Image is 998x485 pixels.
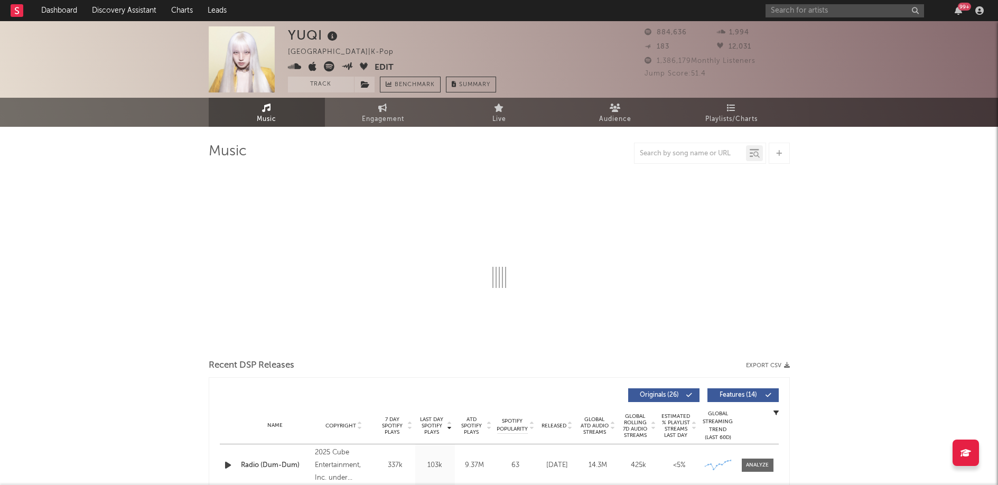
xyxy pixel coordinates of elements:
[661,460,697,471] div: <5%
[458,416,486,435] span: ATD Spotify Plays
[497,460,534,471] div: 63
[766,4,924,17] input: Search for artists
[645,43,669,50] span: 183
[209,359,294,372] span: Recent DSP Releases
[539,460,575,471] div: [DATE]
[702,410,734,442] div: Global Streaming Trend (Last 60D)
[380,77,441,92] a: Benchmark
[599,113,631,126] span: Audience
[209,98,325,127] a: Music
[459,82,490,88] span: Summary
[418,416,446,435] span: Last Day Spotify Plays
[714,392,763,398] span: Features ( 14 )
[542,423,566,429] span: Released
[378,460,413,471] div: 337k
[635,150,746,158] input: Search by song name or URL
[241,460,310,471] a: Radio (Dum-Dum)
[955,6,962,15] button: 99+
[645,58,756,64] span: 1,386,179 Monthly Listeners
[746,362,790,369] button: Export CSV
[645,70,706,77] span: Jump Score: 51.4
[635,392,684,398] span: Originals ( 26 )
[628,388,699,402] button: Originals(26)
[717,43,751,50] span: 12,031
[395,79,435,91] span: Benchmark
[717,29,749,36] span: 1,994
[958,3,971,11] div: 99 +
[378,416,406,435] span: 7 Day Spotify Plays
[497,417,528,433] span: Spotify Popularity
[325,98,441,127] a: Engagement
[375,61,394,74] button: Edit
[325,423,356,429] span: Copyright
[441,98,557,127] a: Live
[458,460,492,471] div: 9.37M
[661,413,691,439] span: Estimated % Playlist Streams Last Day
[241,422,310,430] div: Name
[707,388,779,402] button: Features(14)
[557,98,674,127] a: Audience
[315,446,372,484] div: 2025 Cube Entertainment, Inc. under exclusive license to BMG Rights Management (US) LLC
[674,98,790,127] a: Playlists/Charts
[621,460,656,471] div: 425k
[645,29,687,36] span: 884,636
[288,77,354,92] button: Track
[621,413,650,439] span: Global Rolling 7D Audio Streams
[492,113,506,126] span: Live
[257,113,276,126] span: Music
[446,77,496,92] button: Summary
[288,46,406,59] div: [GEOGRAPHIC_DATA] | K-Pop
[580,460,615,471] div: 14.3M
[418,460,452,471] div: 103k
[288,26,340,44] div: YUQI
[362,113,404,126] span: Engagement
[705,113,758,126] span: Playlists/Charts
[580,416,609,435] span: Global ATD Audio Streams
